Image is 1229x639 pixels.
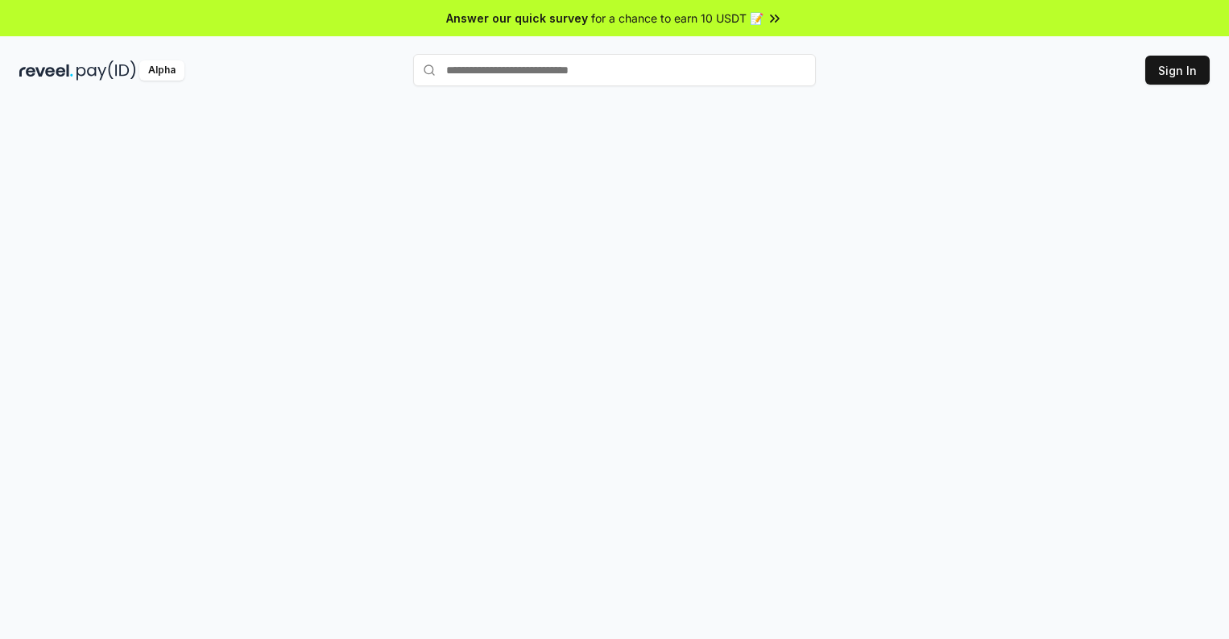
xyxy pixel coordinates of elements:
[139,60,184,81] div: Alpha
[1145,56,1210,85] button: Sign In
[77,60,136,81] img: pay_id
[446,10,588,27] span: Answer our quick survey
[19,60,73,81] img: reveel_dark
[591,10,763,27] span: for a chance to earn 10 USDT 📝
